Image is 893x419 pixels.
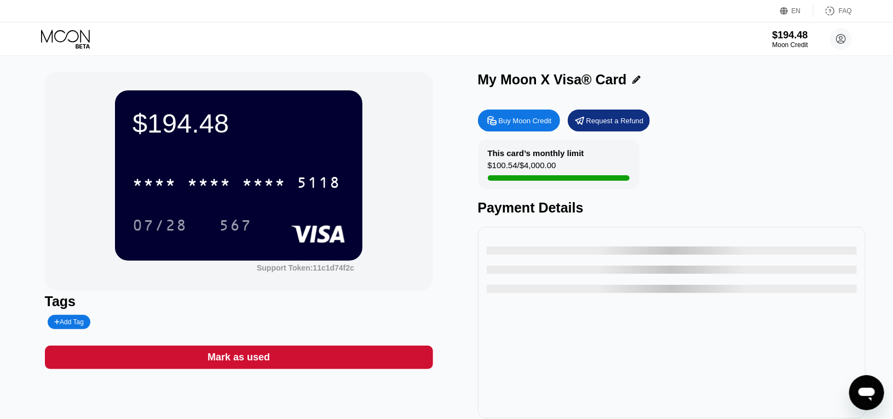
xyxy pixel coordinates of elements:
div: Support Token:11c1d74f2c [257,263,354,272]
div: $194.48 [773,30,808,41]
div: My Moon X Visa® Card [478,72,627,88]
div: EN [780,5,814,16]
div: EN [792,7,801,15]
div: Payment Details [478,200,866,216]
div: FAQ [839,7,852,15]
div: 567 [211,211,260,239]
div: $194.48 [132,108,345,139]
div: $100.54 / $4,000.00 [488,160,556,175]
div: FAQ [814,5,852,16]
iframe: Nút để khởi chạy cửa sổ nhắn tin [849,375,884,410]
div: This card’s monthly limit [488,148,584,158]
div: 5118 [297,175,341,193]
div: Request a Refund [568,110,650,131]
div: Buy Moon Credit [478,110,560,131]
div: Mark as used [208,351,270,364]
div: 07/28 [132,218,187,236]
div: 567 [219,218,252,236]
div: 07/28 [124,211,195,239]
div: Mark as used [45,346,433,369]
div: Request a Refund [586,116,644,125]
div: Tags [45,294,433,309]
div: Add Tag [54,318,84,326]
div: $194.48Moon Credit [773,30,808,49]
div: Buy Moon Credit [499,116,552,125]
div: Add Tag [48,315,90,329]
div: Moon Credit [773,41,808,49]
div: Support Token: 11c1d74f2c [257,263,354,272]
